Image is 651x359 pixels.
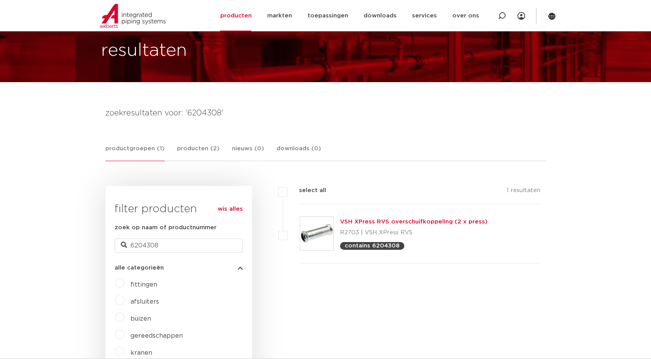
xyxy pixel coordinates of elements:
a: nieuws (0) [232,144,264,161]
input: zoeken [115,239,243,253]
a: VSH XPress RVS overschuifkoppeling (2 x press) [340,219,488,225]
h3: filter producten [115,201,243,217]
a: productgroepen (1) [105,144,165,161]
h1: resultaten [101,38,187,63]
a: producten (2) [177,144,220,161]
img: Thumbnail for VSH XPress RVS overschuifkoppeling (2 x press) [300,217,333,250]
p: 1 resultaten [506,186,540,198]
a: wis alles [218,204,243,214]
a: afsluiters [131,299,159,305]
a: downloads (0) [277,144,321,161]
label: select all [287,186,326,195]
p: R2703 | VSH XPress RVS [340,227,488,239]
label: zoek op naam of productnummer [115,223,216,232]
p: contains 6204308 [345,243,400,249]
button: alle categorieën [115,265,243,271]
a: fittingen [131,282,157,288]
span: alle categorieën [115,265,164,271]
a: kranen [131,350,152,356]
a: buizen [131,316,151,322]
a: gereedschappen [131,333,183,339]
h4: zoekresultaten voor: '6204308' [105,107,546,119]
